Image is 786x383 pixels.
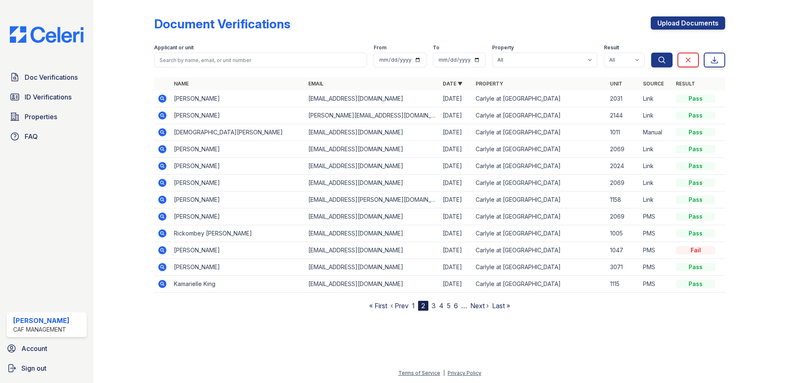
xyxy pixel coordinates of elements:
[676,212,715,221] div: Pass
[443,370,445,376] div: |
[13,316,69,325] div: [PERSON_NAME]
[154,44,194,51] label: Applicant or unit
[308,81,324,87] a: Email
[640,141,673,158] td: Link
[25,112,57,122] span: Properties
[418,301,428,311] div: 2
[607,191,640,208] td: 1158
[3,26,90,43] img: CE_Logo_Blue-a8612792a0a2168367f1c8372b55b34899dd931a85d93a1a3d3e32e68fde9ad4.png
[21,363,46,373] span: Sign out
[604,44,619,51] label: Result
[433,44,439,51] label: To
[305,124,439,141] td: [EMAIL_ADDRESS][DOMAIN_NAME]
[305,259,439,276] td: [EMAIL_ADDRESS][DOMAIN_NAME]
[676,246,715,254] div: Fail
[443,81,462,87] a: Date ▼
[439,141,472,158] td: [DATE]
[640,158,673,175] td: Link
[676,263,715,271] div: Pass
[676,81,695,87] a: Result
[640,259,673,276] td: PMS
[391,302,409,310] a: ‹ Prev
[643,81,664,87] a: Source
[472,124,607,141] td: Carlyle at [GEOGRAPHIC_DATA]
[676,229,715,238] div: Pass
[676,196,715,204] div: Pass
[676,280,715,288] div: Pass
[607,208,640,225] td: 2069
[607,107,640,124] td: 2144
[7,128,87,145] a: FAQ
[25,72,78,82] span: Doc Verifications
[607,276,640,293] td: 1115
[610,81,622,87] a: Unit
[25,132,38,141] span: FAQ
[492,302,510,310] a: Last »
[607,158,640,175] td: 2024
[305,242,439,259] td: [EMAIL_ADDRESS][DOMAIN_NAME]
[3,340,90,357] a: Account
[432,302,436,310] a: 3
[439,242,472,259] td: [DATE]
[472,259,607,276] td: Carlyle at [GEOGRAPHIC_DATA]
[676,95,715,103] div: Pass
[25,92,72,102] span: ID Verifications
[640,208,673,225] td: PMS
[13,325,69,334] div: CAF Management
[439,158,472,175] td: [DATE]
[171,242,305,259] td: [PERSON_NAME]
[472,242,607,259] td: Carlyle at [GEOGRAPHIC_DATA]
[607,225,640,242] td: 1005
[439,124,472,141] td: [DATE]
[374,44,386,51] label: From
[472,158,607,175] td: Carlyle at [GEOGRAPHIC_DATA]
[171,107,305,124] td: [PERSON_NAME]
[439,191,472,208] td: [DATE]
[305,191,439,208] td: [EMAIL_ADDRESS][PERSON_NAME][DOMAIN_NAME]
[607,259,640,276] td: 3071
[472,141,607,158] td: Carlyle at [GEOGRAPHIC_DATA]
[607,175,640,191] td: 2069
[398,370,440,376] a: Terms of Service
[472,191,607,208] td: Carlyle at [GEOGRAPHIC_DATA]
[651,16,725,30] a: Upload Documents
[171,124,305,141] td: [DEMOGRAPHIC_DATA][PERSON_NAME]
[448,370,481,376] a: Privacy Policy
[640,90,673,107] td: Link
[676,111,715,120] div: Pass
[640,191,673,208] td: Link
[21,344,47,353] span: Account
[472,175,607,191] td: Carlyle at [GEOGRAPHIC_DATA]
[305,276,439,293] td: [EMAIL_ADDRESS][DOMAIN_NAME]
[154,16,290,31] div: Document Verifications
[7,89,87,105] a: ID Verifications
[171,191,305,208] td: [PERSON_NAME]
[607,242,640,259] td: 1047
[369,302,387,310] a: « First
[607,90,640,107] td: 2031
[676,145,715,153] div: Pass
[439,175,472,191] td: [DATE]
[640,242,673,259] td: PMS
[640,225,673,242] td: PMS
[640,124,673,141] td: Manual
[174,81,189,87] a: Name
[305,141,439,158] td: [EMAIL_ADDRESS][DOMAIN_NAME]
[439,302,444,310] a: 4
[472,276,607,293] td: Carlyle at [GEOGRAPHIC_DATA]
[7,108,87,125] a: Properties
[447,302,451,310] a: 5
[439,107,472,124] td: [DATE]
[305,107,439,124] td: [PERSON_NAME][EMAIL_ADDRESS][DOMAIN_NAME]
[305,225,439,242] td: [EMAIL_ADDRESS][DOMAIN_NAME]
[439,259,472,276] td: [DATE]
[154,53,367,67] input: Search by name, email, or unit number
[171,225,305,242] td: Rickombey [PERSON_NAME]
[305,175,439,191] td: [EMAIL_ADDRESS][DOMAIN_NAME]
[607,124,640,141] td: 1011
[476,81,503,87] a: Property
[7,69,87,85] a: Doc Verifications
[472,107,607,124] td: Carlyle at [GEOGRAPHIC_DATA]
[171,90,305,107] td: [PERSON_NAME]
[439,276,472,293] td: [DATE]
